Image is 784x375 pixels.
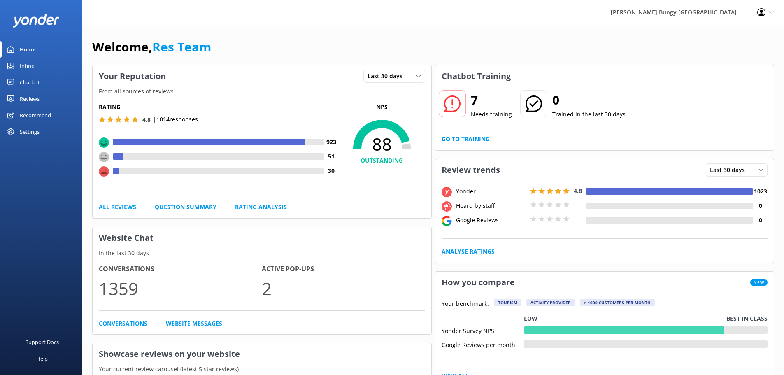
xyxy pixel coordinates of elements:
h4: 0 [753,216,768,225]
div: Google Reviews per month [442,340,524,348]
div: > 1000 customers per month [580,299,655,306]
div: Settings [20,123,40,140]
h4: Conversations [99,264,262,275]
a: Question Summary [155,203,216,212]
div: Yonder [454,187,528,196]
a: Go to Training [442,135,490,144]
div: Reviews [20,91,40,107]
p: 1359 [99,275,262,302]
span: 4.8 [142,116,151,123]
a: All Reviews [99,203,136,212]
p: Best in class [726,314,768,323]
p: Low [524,314,537,323]
div: Yonder Survey NPS [442,326,524,334]
h2: 7 [471,90,512,110]
h1: Welcome, [92,37,211,57]
h4: Active Pop-ups [262,264,425,275]
a: Rating Analysis [235,203,287,212]
p: Needs training [471,110,512,119]
a: Res Team [152,38,211,55]
span: 4.8 [574,187,582,195]
a: Conversations [99,319,147,328]
div: Help [36,350,48,367]
h3: Website Chat [93,227,431,249]
div: Support Docs [26,334,59,350]
p: Your current review carousel (latest 5 star reviews) [93,365,431,374]
h3: Your Reputation [93,65,172,87]
p: NPS [339,102,425,112]
h4: 0 [753,201,768,210]
h4: 923 [324,137,339,147]
h3: How you compare [435,272,521,293]
span: Last 30 days [710,165,750,175]
a: Analyse Ratings [442,247,495,256]
p: 2 [262,275,425,302]
div: Heard by staff [454,201,528,210]
div: Tourism [494,299,521,306]
span: New [750,279,768,286]
h5: Rating [99,102,339,112]
h4: 1023 [753,187,768,196]
div: Google Reviews [454,216,528,225]
h4: 51 [324,152,339,161]
p: | 1014 responses [153,115,198,124]
span: Last 30 days [368,72,407,81]
h2: 0 [552,90,626,110]
span: 88 [339,134,425,154]
h3: Chatbot Training [435,65,517,87]
h3: Review trends [435,159,506,181]
div: Inbox [20,58,34,74]
div: Chatbot [20,74,40,91]
p: Trained in the last 30 days [552,110,626,119]
a: Website Messages [166,319,222,328]
div: Home [20,41,36,58]
h4: OUTSTANDING [339,156,425,165]
img: yonder-white-logo.png [12,14,60,28]
p: Your benchmark: [442,299,489,309]
div: Recommend [20,107,51,123]
div: Activity Provider [526,299,575,306]
h4: 30 [324,166,339,175]
p: In the last 30 days [93,249,431,258]
h3: Showcase reviews on your website [93,343,431,365]
p: From all sources of reviews [93,87,431,96]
